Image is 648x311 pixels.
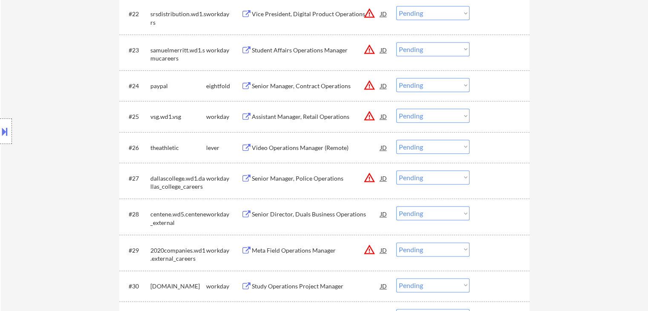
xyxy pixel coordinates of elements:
[150,246,206,263] div: 2020companies.wd1.external_careers
[206,210,241,219] div: workday
[380,109,388,124] div: JD
[206,246,241,255] div: workday
[380,206,388,222] div: JD
[380,170,388,186] div: JD
[252,10,380,18] div: Vice President, Digital Product Operations
[206,46,241,55] div: workday
[252,82,380,90] div: Senior Manager, Contract Operations
[206,282,241,291] div: workday
[206,82,241,90] div: eightfold
[252,112,380,121] div: Assistant Manager, Retail Operations
[363,172,375,184] button: warning_amber
[380,278,388,294] div: JD
[252,246,380,255] div: Meta Field Operations Manager
[252,174,380,183] div: Senior Manager, Police Operations
[363,7,375,19] button: warning_amber
[363,79,375,91] button: warning_amber
[380,78,388,93] div: JD
[150,144,206,152] div: theathletic
[252,46,380,55] div: Student Affairs Operations Manager
[150,174,206,191] div: dallascollege.wd1.dallas_college_careers
[380,42,388,58] div: JD
[252,282,380,291] div: Study Operations Project Manager
[252,144,380,152] div: Video Operations Manager (Remote)
[150,10,206,26] div: srsdistribution.wd1.srs
[129,10,144,18] div: #22
[206,10,241,18] div: workday
[150,282,206,291] div: [DOMAIN_NAME]
[150,46,206,63] div: samuelmerritt.wd1.smucareers
[150,112,206,121] div: vsg.wd1.vsg
[380,6,388,21] div: JD
[252,210,380,219] div: Senior Director, Duals Business Operations
[206,144,241,152] div: lever
[363,110,375,122] button: warning_amber
[129,282,144,291] div: #30
[150,210,206,227] div: centene.wd5.centene_external
[363,244,375,256] button: warning_amber
[206,174,241,183] div: workday
[129,246,144,255] div: #29
[206,112,241,121] div: workday
[363,43,375,55] button: warning_amber
[150,82,206,90] div: paypal
[380,242,388,258] div: JD
[380,140,388,155] div: JD
[129,210,144,219] div: #28
[129,46,144,55] div: #23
